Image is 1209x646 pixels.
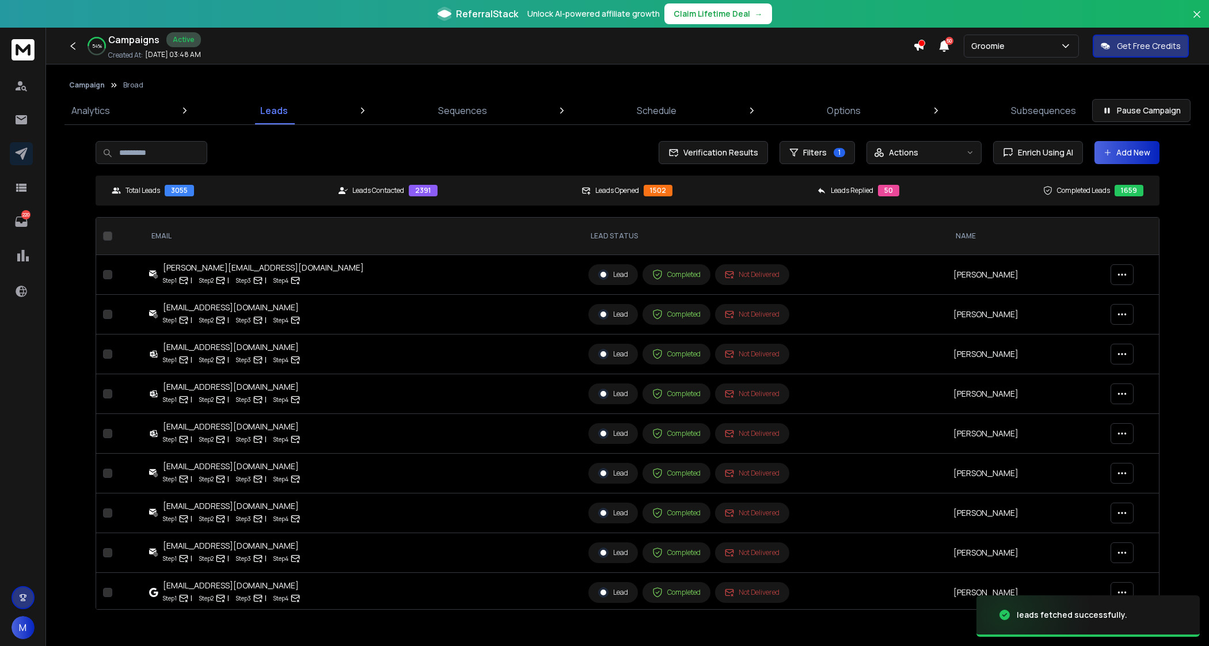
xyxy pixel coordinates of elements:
button: Close banner [1189,7,1204,35]
div: Lead [598,428,628,439]
div: 50 [878,185,899,196]
p: | [227,275,229,286]
div: Completed [652,468,701,478]
div: Active [166,32,201,47]
span: 50 [945,37,953,45]
div: Lead [598,389,628,399]
button: M [12,616,35,639]
td: [PERSON_NAME] [946,454,1104,493]
button: Enrich Using AI [993,141,1083,164]
p: [DATE] 03:48 AM [145,50,201,59]
p: Step 1 [163,434,177,445]
td: [PERSON_NAME] [946,533,1104,573]
div: Not Delivered [725,548,780,557]
div: Lead [598,587,628,598]
button: Claim Lifetime Deal→ [664,3,772,24]
p: Schedule [637,104,676,117]
p: | [191,394,192,405]
button: Filters1 [780,141,855,164]
p: | [265,354,267,366]
p: | [227,592,229,604]
span: 1 [834,148,845,157]
h1: Campaigns [108,33,159,47]
p: | [227,314,229,326]
button: Add New [1094,141,1159,164]
th: NAME [946,218,1104,255]
p: 220 [21,210,31,219]
p: Step 3 [236,553,251,564]
div: Not Delivered [725,349,780,359]
p: Step 4 [273,473,288,485]
p: | [191,314,192,326]
div: Not Delivered [725,508,780,518]
p: | [265,434,267,445]
p: Actions [889,147,918,158]
p: | [191,473,192,485]
div: Completed [652,269,701,280]
div: [EMAIL_ADDRESS][DOMAIN_NAME] [163,540,300,552]
div: [EMAIL_ADDRESS][DOMAIN_NAME] [163,461,300,472]
p: Step 3 [236,275,251,286]
p: Step 2 [199,354,214,366]
div: [EMAIL_ADDRESS][DOMAIN_NAME] [163,500,300,512]
td: [PERSON_NAME] [946,255,1104,295]
div: Completed [652,389,701,399]
p: Step 4 [273,354,288,366]
div: Lead [598,548,628,558]
div: Completed [652,309,701,320]
div: Lead [598,349,628,359]
p: | [265,314,267,326]
p: Step 4 [273,553,288,564]
p: | [265,275,267,286]
p: Analytics [71,104,110,117]
button: Pause Campaign [1092,99,1191,122]
div: 1502 [644,185,672,196]
p: Subsequences [1011,104,1076,117]
p: Step 3 [236,354,251,366]
p: Step 1 [163,354,177,366]
div: Completed [652,349,701,359]
p: Leads Opened [595,186,639,195]
p: Step 3 [236,473,251,485]
p: Step 1 [163,394,177,405]
p: Step 4 [273,314,288,326]
p: Leads Replied [831,186,873,195]
p: | [227,434,229,445]
div: 2391 [409,185,438,196]
p: Leads Contacted [352,186,404,195]
p: Step 1 [163,553,177,564]
button: Campaign [69,81,105,90]
div: [PERSON_NAME][EMAIL_ADDRESS][DOMAIN_NAME] [163,262,364,273]
p: | [227,513,229,525]
p: Step 1 [163,513,177,525]
p: | [265,553,267,564]
p: Step 4 [273,434,288,445]
div: Lead [598,269,628,280]
div: [EMAIL_ADDRESS][DOMAIN_NAME] [163,341,300,353]
p: Completed Leads [1057,186,1110,195]
td: [PERSON_NAME] [946,573,1104,613]
p: | [265,473,267,485]
p: | [191,434,192,445]
p: Options [827,104,861,117]
div: Not Delivered [725,310,780,319]
th: EMAIL [142,218,581,255]
div: Lead [598,309,628,320]
div: Not Delivered [725,270,780,279]
div: [EMAIL_ADDRESS][DOMAIN_NAME] [163,421,300,432]
div: Not Delivered [725,389,780,398]
p: Leads [260,104,288,117]
a: Sequences [431,97,494,124]
div: Completed [652,587,701,598]
div: Completed [652,548,701,558]
div: 3055 [165,185,194,196]
p: Step 2 [199,473,214,485]
div: Not Delivered [725,429,780,438]
p: Step 3 [236,592,251,604]
p: Broad [123,81,143,90]
p: Step 3 [236,394,251,405]
p: Total Leads [126,186,160,195]
div: Completed [652,428,701,439]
